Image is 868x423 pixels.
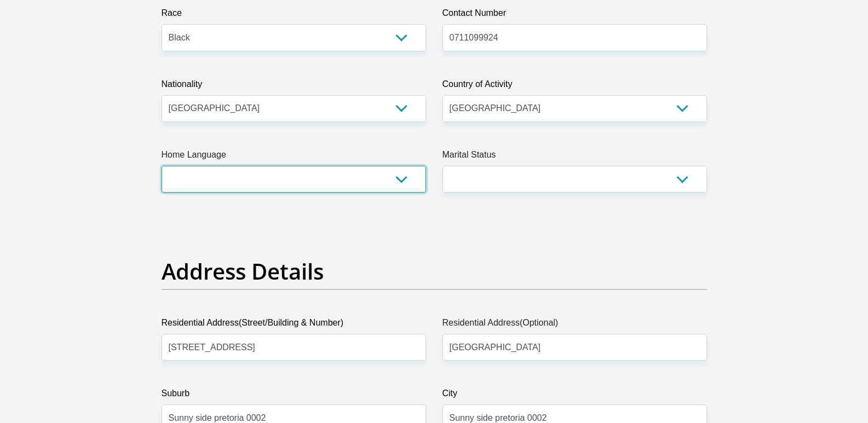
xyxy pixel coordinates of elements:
label: Residential Address(Optional) [442,316,707,334]
label: Contact Number [442,7,707,24]
h2: Address Details [162,258,707,285]
label: Country of Activity [442,78,707,95]
input: Address line 2 (Optional) [442,334,707,361]
label: Home Language [162,148,426,166]
label: Marital Status [442,148,707,166]
label: Suburb [162,387,426,404]
input: Valid residential address [162,334,426,361]
input: Contact Number [442,24,707,51]
label: Residential Address(Street/Building & Number) [162,316,426,334]
label: Nationality [162,78,426,95]
label: City [442,387,707,404]
label: Race [162,7,426,24]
